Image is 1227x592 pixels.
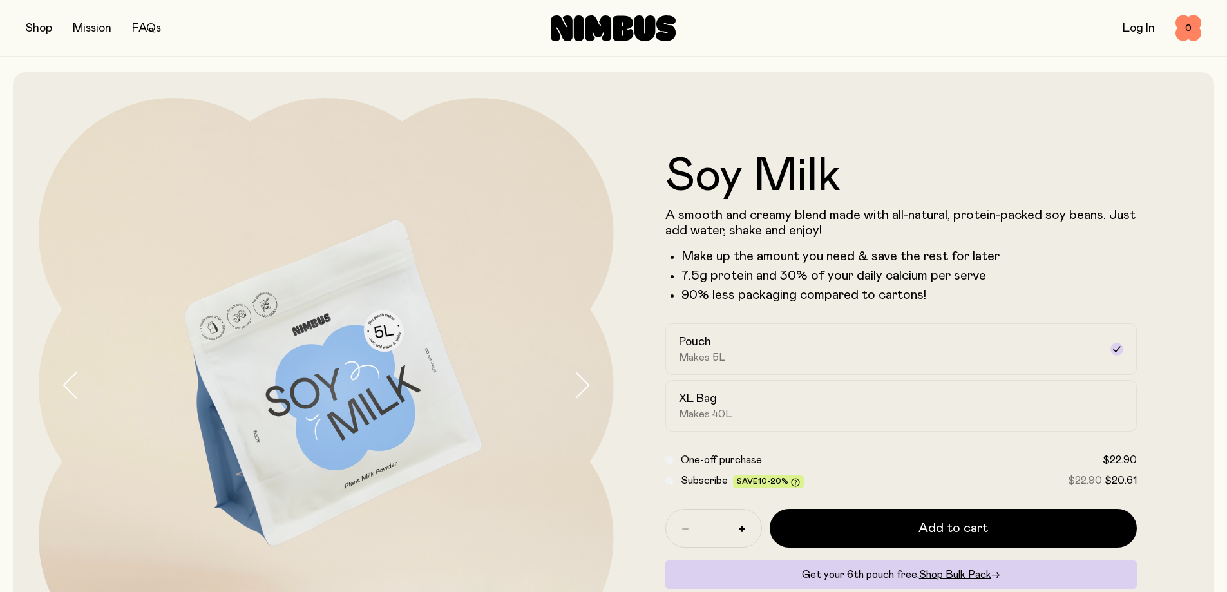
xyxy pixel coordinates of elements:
a: Log In [1123,23,1155,34]
span: Add to cart [918,519,988,537]
span: 10-20% [758,477,788,485]
span: Makes 40L [679,408,732,421]
span: Save [737,477,800,487]
div: Get your 6th pouch free. [665,560,1137,589]
span: $22.90 [1068,475,1102,486]
p: A smooth and creamy blend made with all-natural, protein-packed soy beans. Just add water, shake ... [665,207,1137,238]
li: Make up the amount you need & save the rest for later [681,249,1137,264]
span: Shop Bulk Pack [919,569,991,580]
button: Add to cart [770,509,1137,548]
h1: Soy Milk [665,153,1137,200]
a: FAQs [132,23,161,34]
li: 7.5g protein and 30% of your daily calcium per serve [681,268,1137,283]
a: Mission [73,23,111,34]
span: $20.61 [1105,475,1137,486]
a: Shop Bulk Pack→ [919,569,1000,580]
span: One-off purchase [681,455,762,465]
p: 90% less packaging compared to cartons! [681,287,1137,303]
h2: Pouch [679,334,711,350]
span: $22.90 [1103,455,1137,465]
h2: XL Bag [679,391,717,406]
button: 0 [1175,15,1201,41]
span: Makes 5L [679,351,726,364]
span: Subscribe [681,475,728,486]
